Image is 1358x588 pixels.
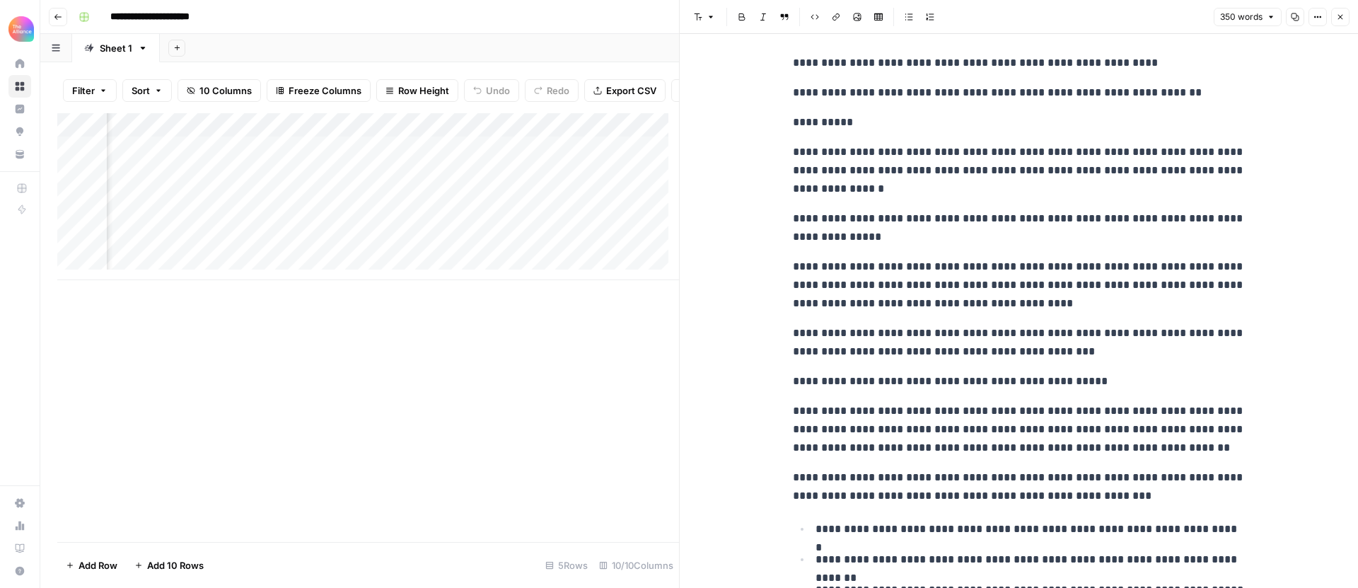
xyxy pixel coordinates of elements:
a: Home [8,52,31,75]
button: Export CSV [584,79,666,102]
a: Settings [8,492,31,514]
button: Sort [122,79,172,102]
button: 10 Columns [178,79,261,102]
button: Help + Support [8,560,31,582]
div: 5 Rows [540,554,593,577]
span: 350 words [1220,11,1263,23]
img: Alliance Logo [8,16,34,42]
div: 10/10 Columns [593,554,679,577]
button: Add Row [57,554,126,577]
a: Your Data [8,143,31,166]
button: Row Height [376,79,458,102]
a: Learning Hub [8,537,31,560]
a: Usage [8,514,31,537]
span: Export CSV [606,83,656,98]
span: Add Row [79,558,117,572]
a: Opportunities [8,120,31,143]
span: Undo [486,83,510,98]
a: Insights [8,98,31,120]
button: Freeze Columns [267,79,371,102]
button: Filter [63,79,117,102]
span: Freeze Columns [289,83,361,98]
button: Redo [525,79,579,102]
span: Add 10 Rows [147,558,204,572]
button: Undo [464,79,519,102]
a: Sheet 1 [72,34,160,62]
button: Add 10 Rows [126,554,212,577]
span: Row Height [398,83,449,98]
span: Redo [547,83,569,98]
a: Browse [8,75,31,98]
span: Filter [72,83,95,98]
button: 350 words [1214,8,1282,26]
div: Sheet 1 [100,41,132,55]
span: Sort [132,83,150,98]
button: Workspace: Alliance [8,11,31,47]
span: 10 Columns [199,83,252,98]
